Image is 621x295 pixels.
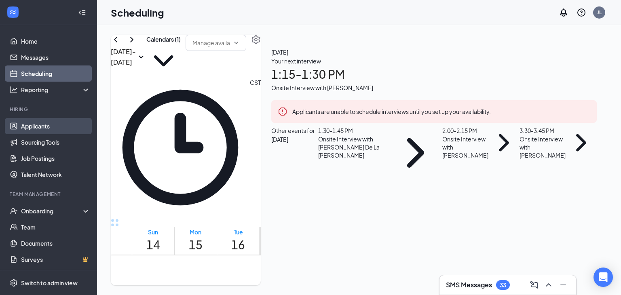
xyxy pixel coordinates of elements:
[318,126,389,135] div: 1:30 - 1:45 PM
[559,8,568,17] svg: Notifications
[271,65,597,83] h1: 1:15 - 1:30 PM
[442,126,488,135] div: 2:00 - 2:15 PM
[189,236,203,254] h1: 15
[577,8,586,17] svg: QuestionInfo
[146,228,160,236] div: Sun
[488,126,520,159] svg: ChevronRight
[192,38,230,47] input: Manage availability
[21,166,90,183] a: Talent Network
[21,251,90,268] a: SurveysCrown
[189,228,203,236] div: Mon
[558,280,568,290] svg: Minimize
[21,219,90,235] a: Team
[594,268,613,287] div: Open Intercom Messenger
[446,280,492,289] h3: SMS Messages
[597,9,602,16] div: JL
[146,44,181,78] svg: ChevronDown
[21,49,90,65] a: Messages
[145,227,162,255] a: September 14, 2025
[230,227,247,255] a: September 16, 2025
[21,33,90,49] a: Home
[9,8,17,16] svg: WorkstreamLogo
[557,278,570,291] button: Minimize
[21,134,90,150] a: Sourcing Tools
[271,57,597,65] div: Your next interview
[250,78,261,217] span: CST
[520,126,566,135] div: 3:30 - 3:45 PM
[292,107,491,116] div: Applicants are unable to schedule interviews until you set up your availability.
[111,35,120,44] svg: ChevronLeft
[231,236,245,254] h1: 16
[10,191,89,198] div: Team Management
[21,118,90,134] a: Applicants
[529,280,539,290] svg: ComposeMessage
[389,126,443,180] svg: ChevronRight
[542,278,555,291] button: ChevronUp
[10,279,18,287] svg: Settings
[251,35,261,78] a: Settings
[146,35,181,78] button: Calendars (1)ChevronDown
[442,135,488,159] div: Onsite Interview with [PERSON_NAME]
[10,106,89,113] div: Hiring
[318,135,389,159] div: Onsite Interview with [PERSON_NAME] De La [PERSON_NAME]
[500,282,506,289] div: 33
[111,78,250,217] svg: Clock
[21,86,91,94] div: Reporting
[111,6,164,19] h1: Scheduling
[136,52,146,62] svg: SmallChevronDown
[78,8,86,17] svg: Collapse
[10,207,18,215] svg: UserCheck
[21,279,78,287] div: Switch to admin view
[127,35,137,44] svg: ChevronRight
[271,126,318,180] div: Other events for [DATE]
[251,35,261,44] svg: Settings
[528,278,541,291] button: ComposeMessage
[10,86,18,94] svg: Analysis
[566,126,597,159] svg: ChevronRight
[544,280,553,290] svg: ChevronUp
[520,135,566,159] div: Onsite Interview with [PERSON_NAME]
[21,150,90,166] a: Job Postings
[271,48,597,57] span: [DATE]
[21,235,90,251] a: Documents
[146,236,160,254] h1: 14
[233,40,239,46] svg: ChevronDown
[21,207,83,215] div: Onboarding
[111,46,136,67] h3: [DATE] - [DATE]
[278,107,287,116] svg: Error
[187,227,204,255] a: September 15, 2025
[271,83,597,92] div: Onsite Interview with [PERSON_NAME]
[21,65,90,82] a: Scheduling
[231,228,245,236] div: Tue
